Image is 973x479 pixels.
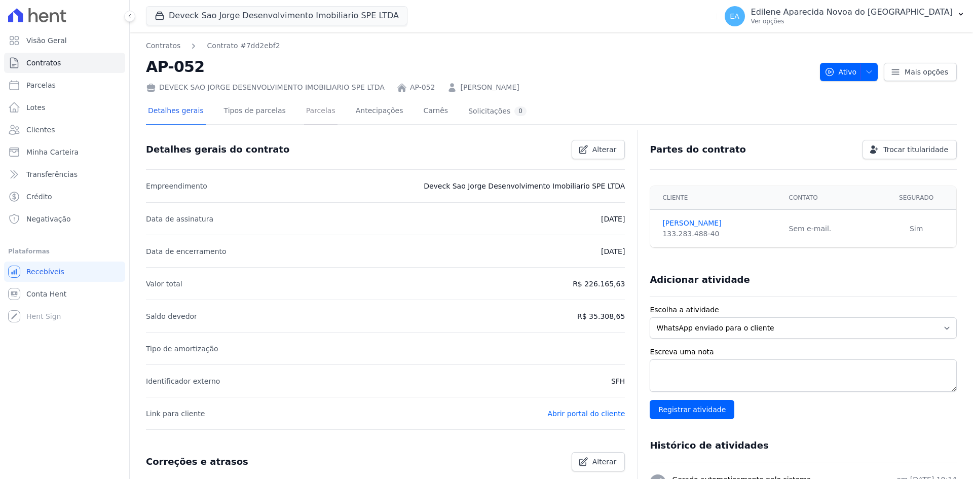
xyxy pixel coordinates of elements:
[26,267,64,277] span: Recebíveis
[146,143,289,156] h3: Detalhes gerais do contrato
[26,58,61,68] span: Contratos
[146,41,180,51] a: Contratos
[466,98,529,125] a: Solicitações0
[26,169,78,179] span: Transferências
[650,305,957,315] label: Escolha a atividade
[460,82,519,93] a: [PERSON_NAME]
[146,456,248,468] h3: Correções e atrasos
[751,7,953,17] p: Edilene Aparecida Novoa do [GEOGRAPHIC_DATA]
[751,17,953,25] p: Ver opções
[650,400,734,419] input: Registrar atividade
[905,67,948,77] span: Mais opções
[650,186,782,210] th: Cliente
[4,97,125,118] a: Lotes
[26,192,52,202] span: Crédito
[4,75,125,95] a: Parcelas
[26,102,46,113] span: Lotes
[146,213,213,225] p: Data de assinatura
[354,98,405,125] a: Antecipações
[592,457,617,467] span: Alterar
[26,35,67,46] span: Visão Geral
[4,262,125,282] a: Recebíveis
[146,408,205,420] p: Link para cliente
[783,186,877,210] th: Contato
[820,63,878,81] button: Ativo
[863,140,957,159] a: Trocar titularidade
[26,80,56,90] span: Parcelas
[26,125,55,135] span: Clientes
[146,55,812,78] h2: AP-052
[572,140,625,159] a: Alterar
[572,452,625,471] a: Alterar
[146,310,197,322] p: Saldo devedor
[884,63,957,81] a: Mais opções
[662,229,776,239] div: 133.283.488-40
[146,343,218,355] p: Tipo de amortização
[4,187,125,207] a: Crédito
[468,106,527,116] div: Solicitações
[8,245,121,257] div: Plataformas
[146,245,227,257] p: Data de encerramento
[146,278,182,290] p: Valor total
[876,186,956,210] th: Segurado
[650,347,957,357] label: Escreva uma nota
[26,289,66,299] span: Conta Hent
[650,439,768,452] h3: Histórico de atividades
[4,53,125,73] a: Contratos
[146,180,207,192] p: Empreendimento
[601,213,625,225] p: [DATE]
[4,209,125,229] a: Negativação
[4,142,125,162] a: Minha Carteira
[424,180,625,192] p: Deveck Sao Jorge Desenvolvimento Imobiliario SPE LTDA
[222,98,288,125] a: Tipos de parcelas
[514,106,527,116] div: 0
[717,2,973,30] button: EA Edilene Aparecida Novoa do [GEOGRAPHIC_DATA] Ver opções
[883,144,948,155] span: Trocar titularidade
[4,30,125,51] a: Visão Geral
[601,245,625,257] p: [DATE]
[592,144,617,155] span: Alterar
[611,375,625,387] p: SFH
[146,41,812,51] nav: Breadcrumb
[876,210,956,248] td: Sim
[207,41,280,51] a: Contrato #7dd2ebf2
[662,218,776,229] a: [PERSON_NAME]
[304,98,338,125] a: Parcelas
[146,98,206,125] a: Detalhes gerais
[783,210,877,248] td: Sem e-mail.
[730,13,739,20] span: EA
[26,214,71,224] span: Negativação
[825,63,857,81] span: Ativo
[4,164,125,185] a: Transferências
[650,143,746,156] h3: Partes do contrato
[410,82,435,93] a: AP-052
[4,284,125,304] a: Conta Hent
[4,120,125,140] a: Clientes
[146,375,220,387] p: Identificador externo
[26,147,79,157] span: Minha Carteira
[577,310,625,322] p: R$ 35.308,65
[421,98,450,125] a: Carnês
[146,6,407,25] button: Deveck Sao Jorge Desenvolvimento Imobiliario SPE LTDA
[146,41,280,51] nav: Breadcrumb
[573,278,625,290] p: R$ 226.165,63
[547,410,625,418] a: Abrir portal do cliente
[650,274,750,286] h3: Adicionar atividade
[146,82,385,93] div: DEVECK SAO JORGE DESENVOLVIMENTO IMOBILIARIO SPE LTDA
